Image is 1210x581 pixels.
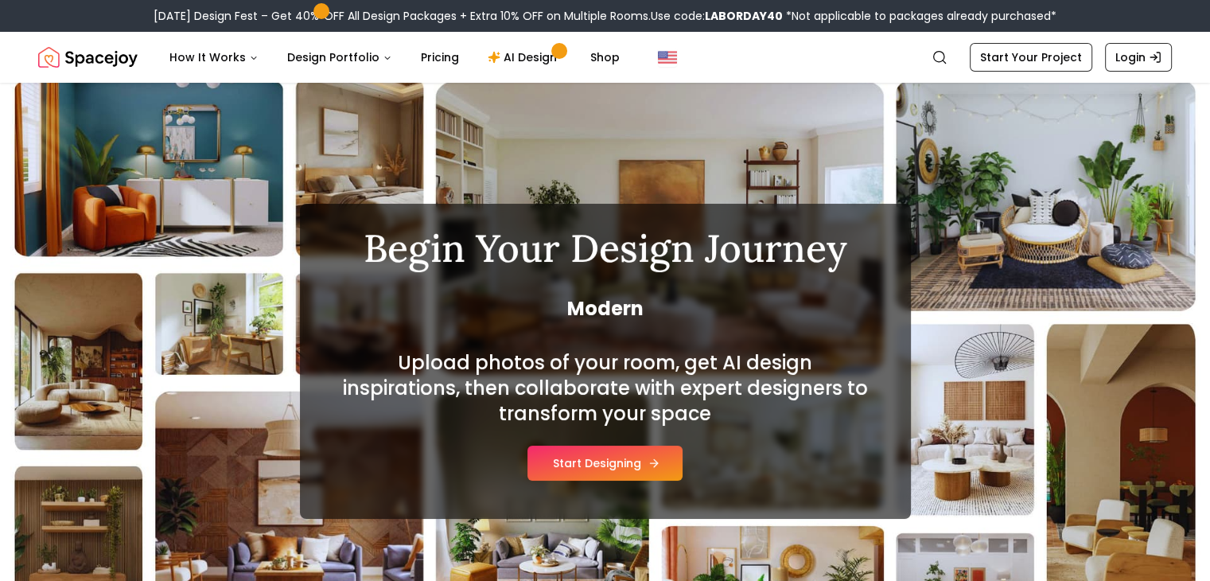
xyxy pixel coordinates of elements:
[157,41,632,73] nav: Main
[705,8,783,24] b: LABORDAY40
[338,350,873,427] h2: Upload photos of your room, get AI design inspirations, then collaborate with expert designers to...
[527,446,683,481] button: Start Designing
[38,32,1172,83] nav: Global
[274,41,405,73] button: Design Portfolio
[157,41,271,73] button: How It Works
[970,43,1092,72] a: Start Your Project
[338,296,873,322] span: Modern
[154,8,1056,24] div: [DATE] Design Fest – Get 40% OFF All Design Packages + Extra 10% OFF on Multiple Rooms.
[651,8,783,24] span: Use code:
[1105,43,1172,72] a: Login
[578,41,632,73] a: Shop
[783,8,1056,24] span: *Not applicable to packages already purchased*
[475,41,574,73] a: AI Design
[38,41,138,73] img: Spacejoy Logo
[408,41,472,73] a: Pricing
[338,229,873,267] h1: Begin Your Design Journey
[658,48,677,67] img: United States
[38,41,138,73] a: Spacejoy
